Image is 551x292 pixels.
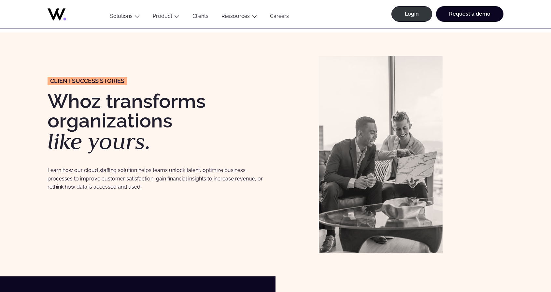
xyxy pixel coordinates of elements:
[104,13,146,22] button: Solutions
[48,127,151,155] em: like yours.
[153,13,172,19] a: Product
[221,13,250,19] a: Ressources
[146,13,186,22] button: Product
[48,91,269,153] h1: Whoz transforms organizations
[186,13,215,22] a: Clients
[436,6,503,22] a: Request a demo
[319,56,443,253] img: Clients Whoz
[263,13,295,22] a: Careers
[391,6,432,22] a: Login
[215,13,263,22] button: Ressources
[48,166,269,191] p: Learn how our cloud staffing solution helps teams unlock talent, optimize business processes to i...
[50,78,124,84] span: CLIENT success stories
